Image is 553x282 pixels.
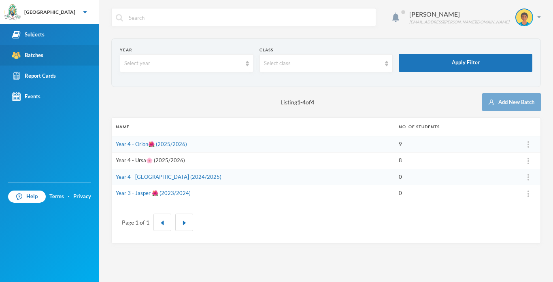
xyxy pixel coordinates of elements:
td: 0 [395,185,517,201]
div: Year [120,47,253,53]
a: Year 4 - [GEOGRAPHIC_DATA] (2024/2025) [116,174,221,180]
img: STUDENT [516,9,532,25]
td: 9 [395,136,517,153]
button: Apply Filter [399,54,532,72]
img: ... [527,141,529,148]
div: Subjects [12,30,45,39]
button: Add New Batch [482,93,541,111]
div: Select year [124,59,242,68]
input: Search [128,8,372,27]
th: No. of students [395,118,517,136]
div: Class [259,47,393,53]
img: ... [527,191,529,197]
div: Report Cards [12,72,56,80]
td: 0 [395,169,517,185]
span: Listing - of [281,98,314,106]
div: [GEOGRAPHIC_DATA] [24,8,75,16]
div: Select class [264,59,381,68]
a: Privacy [73,193,91,201]
b: 4 [311,99,314,106]
div: Page 1 of 1 [122,218,149,227]
div: [PERSON_NAME] [409,9,509,19]
a: Year 4 - Orion🌺 (2025/2026) [116,141,187,147]
b: 4 [302,99,306,106]
b: 1 [297,99,300,106]
img: search [116,14,123,21]
a: Terms [49,193,64,201]
th: Name [112,118,395,136]
a: Year 3 - Jasper 🌺 (2023/2024) [116,190,191,196]
img: ... [527,174,529,180]
td: 8 [395,153,517,169]
a: Year 4 - Ursa🌸 (2025/2026) [116,157,185,163]
a: Help [8,191,46,203]
img: ... [527,158,529,164]
div: [EMAIL_ADDRESS][PERSON_NAME][DOMAIN_NAME] [409,19,509,25]
div: Batches [12,51,43,59]
img: logo [4,4,21,21]
div: · [68,193,70,201]
div: Events [12,92,40,101]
